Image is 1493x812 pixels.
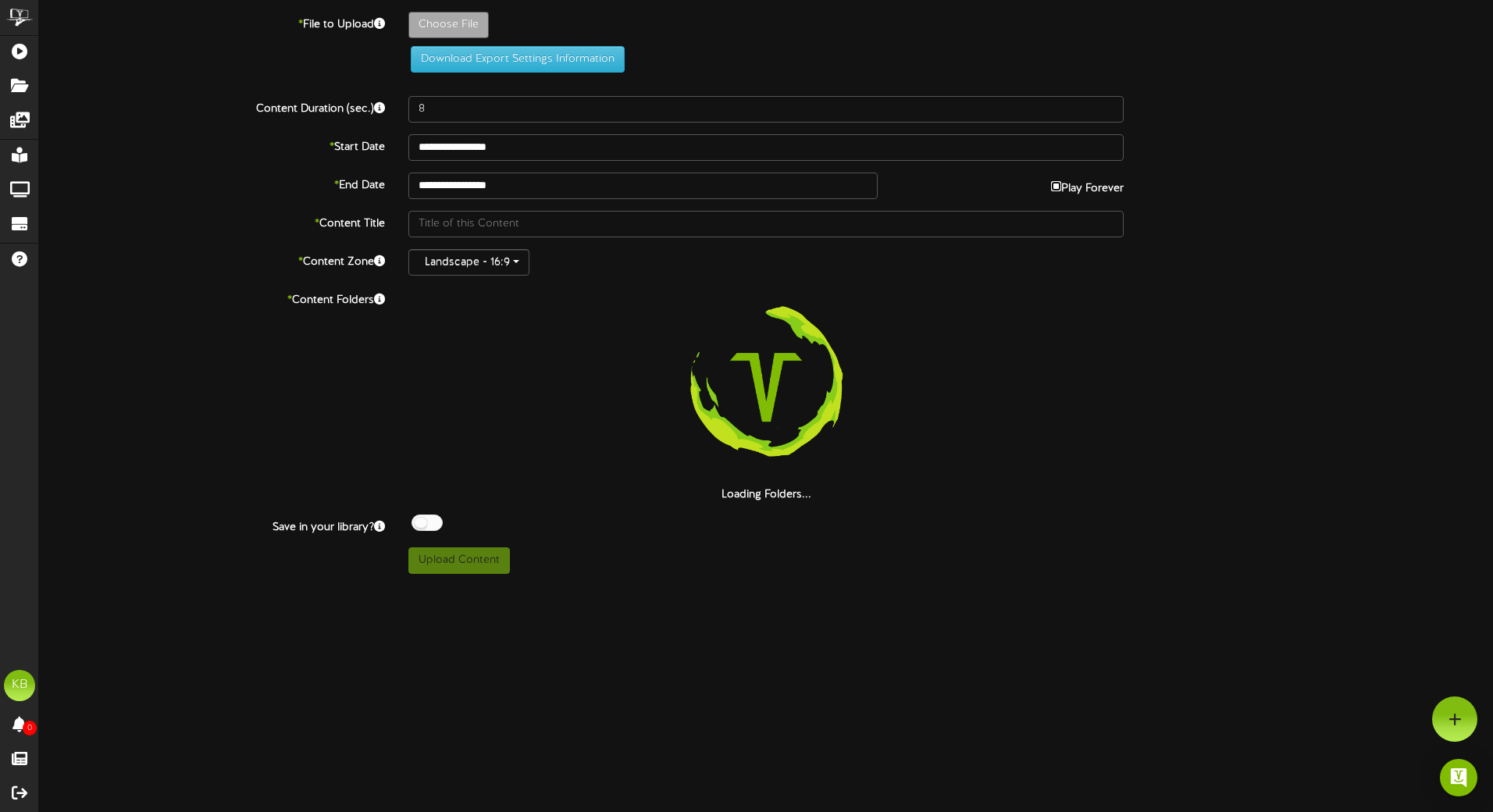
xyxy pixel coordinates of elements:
label: End Date [27,173,397,194]
div: KB [4,670,35,701]
strong: Loading Folders... [722,489,811,500]
label: Content Duration (sec.) [27,96,397,117]
button: Upload Content [408,547,510,574]
input: Title of this Content [408,211,1124,237]
label: Content Zone [27,249,397,270]
label: File to Upload [27,12,397,33]
label: Save in your library? [27,515,397,536]
button: Landscape - 16:9 [408,249,529,276]
img: loading-spinner-3.png [666,287,866,487]
a: Download Export Settings Information [403,53,625,65]
input: Play Forever [1051,181,1061,191]
label: Content Folders [27,287,397,308]
label: Content Title [27,211,397,232]
label: Start Date [27,134,397,155]
span: 0 [23,721,37,735]
button: Download Export Settings Information [411,46,625,73]
div: Open Intercom Messenger [1440,759,1477,796]
label: Play Forever [1051,173,1124,197]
